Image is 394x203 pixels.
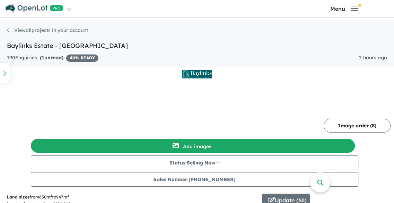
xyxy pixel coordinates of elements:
[6,4,63,13] img: Openlot PRO Logo White
[40,54,63,61] strong: ( unread)
[7,42,128,50] a: Baylinks Estate - [GEOGRAPHIC_DATA]
[7,27,88,33] a: Viewallprojects in your account
[67,194,69,197] sup: 2
[3,70,391,78] img: Baylinks Estate - Pialba Logo
[7,54,98,62] div: 190 Enquir ies
[7,194,29,200] b: Land sizes
[52,194,69,200] span: to
[42,54,44,61] span: 1
[31,155,358,169] button: Status:Selling Now
[7,27,387,41] nav: breadcrumb
[324,119,391,133] button: Image order (8)
[66,54,98,62] span: 40 % READY
[31,172,358,187] button: Sales Number:[PHONE_NUMBER]
[39,194,52,200] u: 650 m
[50,194,52,197] sup: 2
[7,194,257,201] p: from
[31,139,355,153] button: Add images
[56,194,69,200] u: 947 m
[359,54,387,62] div: 2 hours ago
[296,5,392,12] button: Toggle navigation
